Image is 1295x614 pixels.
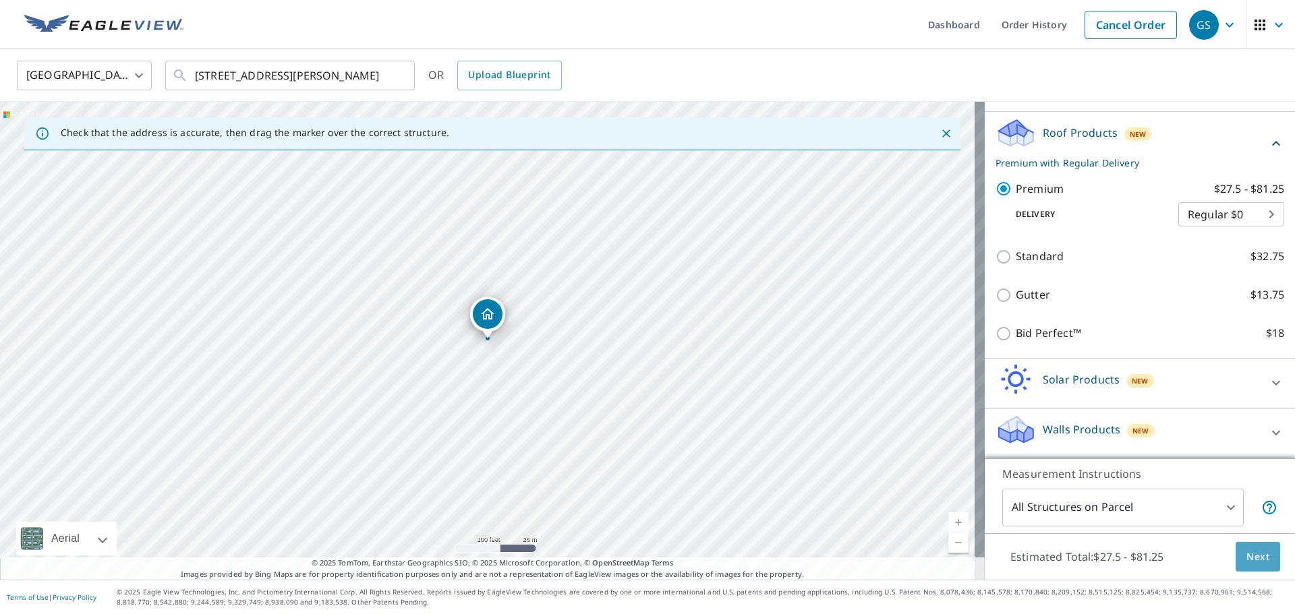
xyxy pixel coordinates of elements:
p: Bid Perfect™ [1016,325,1081,342]
div: [GEOGRAPHIC_DATA] [17,57,152,94]
a: Current Level 18, Zoom Out [948,532,969,553]
span: Next [1246,549,1269,565]
p: $13.75 [1250,286,1284,303]
p: Delivery [996,208,1178,220]
div: Walls ProductsNew [996,414,1284,452]
span: New [1132,425,1149,436]
p: Walls Products [1043,421,1120,437]
span: New [1130,129,1147,140]
p: Solar Products [1043,371,1120,388]
p: | [7,593,96,601]
p: © 2025 Eagle View Technologies, Inc. and Pictometry International Corp. All Rights Reserved. Repo... [117,587,1288,607]
a: OpenStreetMap [592,557,649,567]
button: Next [1236,542,1280,572]
span: © 2025 TomTom, Earthstar Geographics SIO, © 2025 Microsoft Corporation, © [312,557,674,569]
a: Terms of Use [7,592,49,602]
span: Your report will include each building or structure inside the parcel boundary. In some cases, du... [1261,499,1277,516]
a: Privacy Policy [53,592,96,602]
div: Solar ProductsNew [996,364,1284,402]
a: Terms [652,557,674,567]
p: Estimated Total: $27.5 - $81.25 [1000,542,1175,572]
img: EV Logo [24,15,183,35]
div: OR [428,61,562,90]
p: Premium with Regular Delivery [996,156,1268,170]
a: Current Level 18, Zoom In [948,512,969,532]
div: Dropped pin, building 1, Residential property, 3300 Lawrence Banet Rd Floyds Knobs, IN 47119 [470,297,505,338]
div: Regular $0 [1178,195,1284,233]
p: $27.5 - $81.25 [1214,181,1284,197]
a: Cancel Order [1085,11,1177,39]
div: All Structures on Parcel [1002,489,1244,526]
p: Check that the address is accurate, then drag the marker over the correct structure. [61,127,449,139]
p: Roof Products [1043,125,1118,141]
div: Roof ProductsNewPremium with Regular Delivery [996,117,1284,170]
div: GS [1189,10,1219,40]
div: Aerial [16,522,117,555]
p: $32.75 [1250,248,1284,265]
p: Gutter [1016,286,1050,303]
a: Upload Blueprint [457,61,561,90]
p: Measurement Instructions [1002,466,1277,482]
input: Search by address or latitude-longitude [195,57,387,94]
p: $18 [1266,325,1284,342]
button: Close [938,125,955,142]
p: Premium [1016,181,1064,197]
span: New [1132,375,1149,386]
div: Aerial [47,522,84,555]
p: Standard [1016,248,1064,265]
span: Upload Blueprint [468,67,550,84]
